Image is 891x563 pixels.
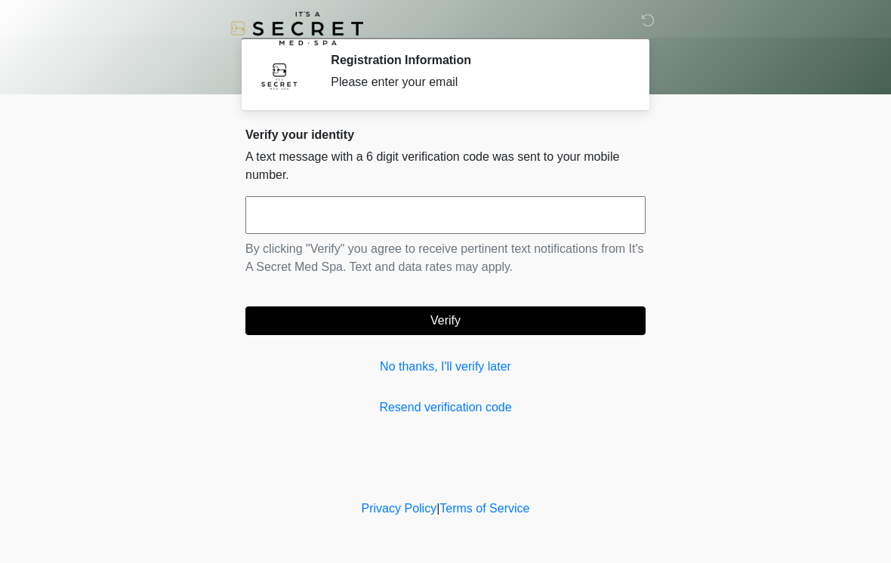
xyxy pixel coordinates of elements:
button: Verify [245,306,646,335]
a: Privacy Policy [362,502,437,515]
div: Please enter your email [331,73,623,91]
h2: Verify your identity [245,128,646,142]
p: A text message with a 6 digit verification code was sent to your mobile number. [245,148,646,184]
p: By clicking "Verify" you agree to receive pertinent text notifications from It's A Secret Med Spa... [245,240,646,276]
a: Resend verification code [245,398,646,417]
img: It's A Secret Med Spa Logo [230,11,363,45]
h2: Registration Information [331,53,623,67]
a: | [436,502,439,515]
img: Agent Avatar [257,53,302,98]
a: Terms of Service [439,502,529,515]
a: No thanks, I'll verify later [245,358,646,376]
